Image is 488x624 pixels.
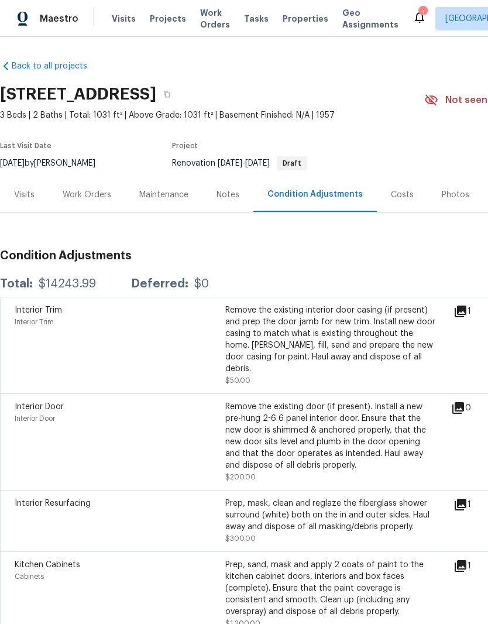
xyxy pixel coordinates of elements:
span: [DATE] [218,159,242,167]
div: Remove the existing interior door casing (if present) and prep the door jamb for new trim. Instal... [225,304,436,375]
span: - [218,159,270,167]
span: Work Orders [200,7,230,30]
div: Visits [14,189,35,201]
span: $200.00 [225,474,256,481]
div: Photos [442,189,469,201]
div: 1 [418,7,427,19]
div: Condition Adjustments [267,188,363,200]
div: Prep, sand, mask and apply 2 coats of paint to the kitchen cabinet doors, interiors and box faces... [225,559,436,618]
span: $300.00 [225,535,256,542]
span: Interior Trim [15,306,62,314]
span: Renovation [172,159,307,167]
div: Maintenance [139,189,188,201]
span: Draft [278,160,306,167]
span: Kitchen Cabinets [15,561,80,569]
span: Projects [150,13,186,25]
div: Deferred: [131,278,188,290]
div: Notes [216,189,239,201]
span: Interior Trim [15,318,54,325]
span: $50.00 [225,377,250,384]
span: Visits [112,13,136,25]
span: Properties [283,13,328,25]
span: [DATE] [245,159,270,167]
div: $0 [194,278,209,290]
span: Interior Door [15,415,55,422]
div: Costs [391,189,414,201]
span: Project [172,142,198,149]
span: Interior Resurfacing [15,499,91,508]
span: Maestro [40,13,78,25]
div: Work Orders [63,189,111,201]
div: Remove the existing door (if present). Install a new pre-hung 2-6 6 panel interior door. Ensure t... [225,401,436,471]
span: Cabinets [15,573,44,580]
button: Copy Address [156,84,177,105]
span: Geo Assignments [342,7,398,30]
span: Interior Door [15,403,64,411]
div: Prep, mask, clean and reglaze the fiberglass shower surround (white) both on the in and outer sid... [225,498,436,533]
span: Tasks [244,15,269,23]
div: $14243.99 [39,278,96,290]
